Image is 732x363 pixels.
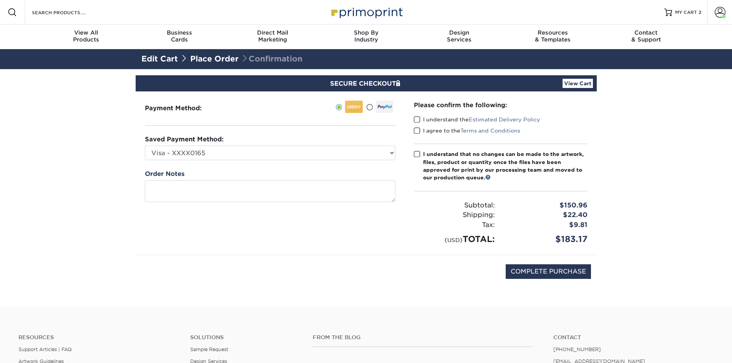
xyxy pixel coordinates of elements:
a: DesignServices [413,25,506,49]
div: $9.81 [501,220,593,230]
a: Shop ByIndustry [319,25,413,49]
a: Contact& Support [599,25,693,49]
label: Saved Payment Method: [145,135,224,144]
span: 2 [699,10,701,15]
img: Primoprint [328,4,405,20]
div: Shipping: [408,210,501,220]
a: View AllProducts [40,25,133,49]
span: Direct Mail [226,29,319,36]
a: Estimated Delivery Policy [469,116,540,123]
input: COMPLETE PURCHASE [506,264,591,279]
div: Marketing [226,29,319,43]
a: Contact [553,334,714,341]
div: Subtotal: [408,201,501,211]
span: SECURE CHECKOUT [330,80,402,87]
label: Order Notes [145,169,184,179]
div: $22.40 [501,210,593,220]
h4: From the Blog [313,334,533,341]
a: Place Order [190,54,239,63]
span: Design [413,29,506,36]
div: $150.96 [501,201,593,211]
h4: Resources [18,334,179,341]
div: I understand that no changes can be made to the artwork, files, product or quantity once the file... [423,150,588,182]
span: MY CART [675,9,697,16]
div: & Support [599,29,693,43]
div: $183.17 [501,233,593,245]
span: Shop By [319,29,413,36]
label: I agree to the [414,127,520,134]
h4: Solutions [190,334,301,341]
a: [PHONE_NUMBER] [553,346,601,352]
a: Direct MailMarketing [226,25,319,49]
a: Edit Cart [141,54,178,63]
span: Contact [599,29,693,36]
div: Services [413,29,506,43]
input: SEARCH PRODUCTS..... [31,8,106,17]
div: Products [40,29,133,43]
small: (USD) [445,237,463,243]
a: Support Articles | FAQ [18,346,72,352]
a: BusinessCards [133,25,226,49]
h3: Payment Method: [145,104,221,112]
div: Industry [319,29,413,43]
a: Terms and Conditions [460,128,520,134]
a: Resources& Templates [506,25,599,49]
span: View All [40,29,133,36]
a: Sample Request [190,346,228,352]
a: View Cart [563,79,593,88]
span: Confirmation [241,54,302,63]
span: Business [133,29,226,36]
div: & Templates [506,29,599,43]
div: Cards [133,29,226,43]
span: Resources [506,29,599,36]
div: Please confirm the following: [414,101,588,109]
label: I understand the [414,116,540,123]
div: Tax: [408,220,501,230]
div: TOTAL: [408,233,501,245]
